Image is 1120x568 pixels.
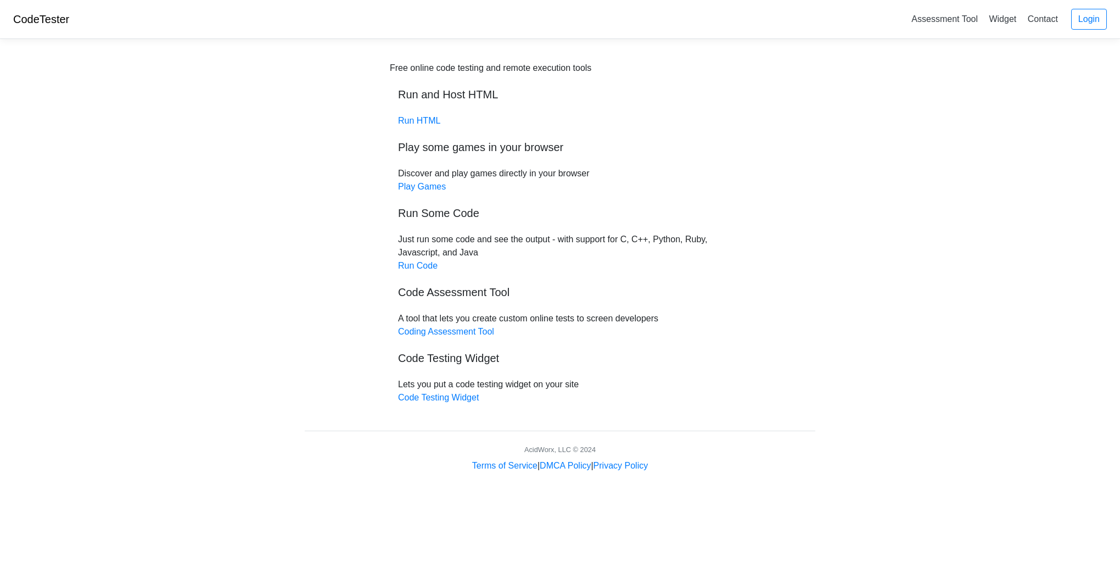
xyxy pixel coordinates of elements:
a: Run HTML [398,116,440,125]
a: Assessment Tool [907,10,982,28]
a: Privacy Policy [593,461,648,470]
a: Contact [1023,10,1062,28]
a: Code Testing Widget [398,393,479,402]
h5: Play some games in your browser [398,141,722,154]
a: CodeTester [13,13,69,25]
div: Discover and play games directly in your browser Just run some code and see the output - with sup... [390,62,730,404]
h5: Run and Host HTML [398,88,722,101]
a: Terms of Service [472,461,537,470]
a: Widget [984,10,1021,28]
div: AcidWorx, LLC © 2024 [524,444,596,455]
div: | | [472,459,648,472]
h5: Code Assessment Tool [398,286,722,299]
a: Run Code [398,261,438,270]
h5: Run Some Code [398,207,722,220]
h5: Code Testing Widget [398,352,722,365]
a: Login [1071,9,1107,30]
a: DMCA Policy [540,461,591,470]
a: Coding Assessment Tool [398,327,494,336]
div: Free online code testing and remote execution tools [390,62,591,75]
a: Play Games [398,182,446,191]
